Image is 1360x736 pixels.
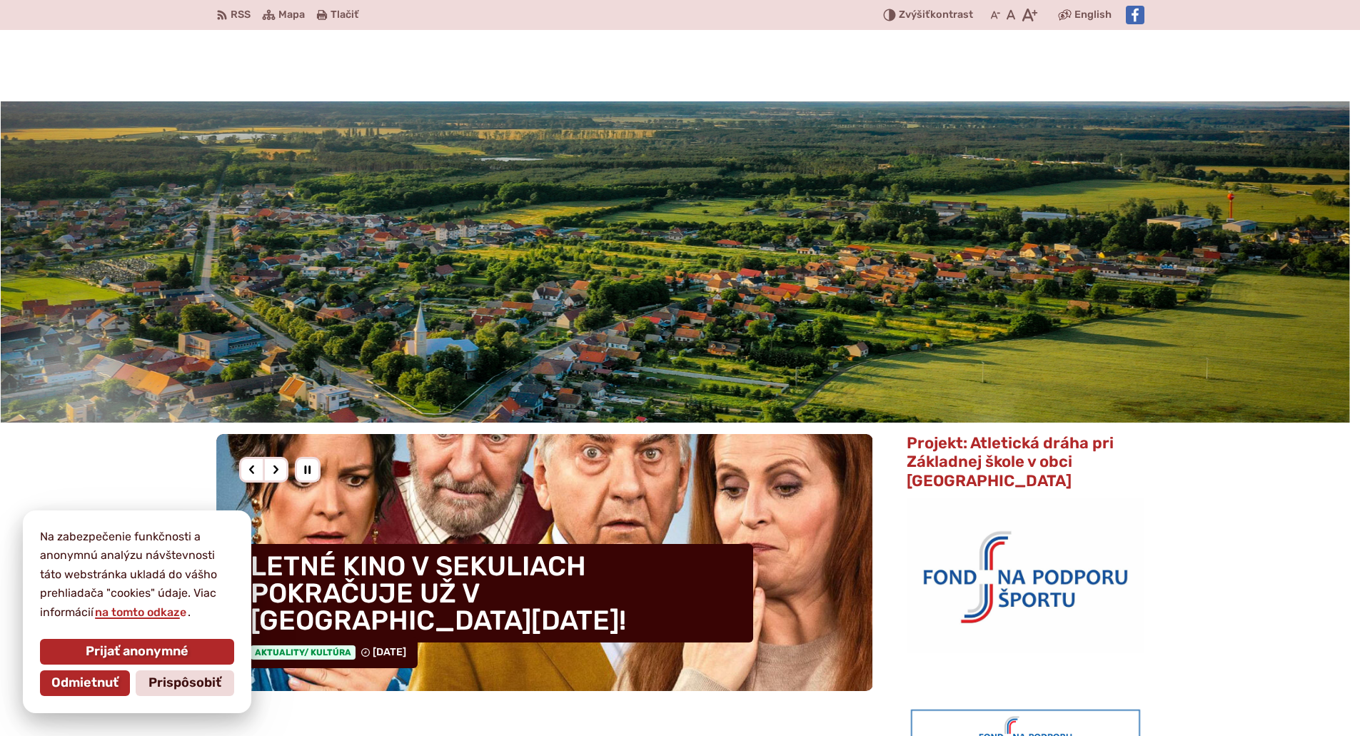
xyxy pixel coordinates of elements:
span: kontrast [899,9,973,21]
span: Prispôsobiť [148,675,221,691]
span: Prijať anonymné [86,644,188,660]
a: na tomto odkaze [94,605,188,619]
a: English [1072,6,1114,24]
button: Prijať anonymné [40,639,234,665]
span: Odmietnuť [51,675,119,691]
img: logo_fnps.png [907,498,1144,652]
span: Zvýšiť [899,9,930,21]
a: LETNÉ KINO V SEKULIACH POKRAČUJE UŽ V [GEOGRAPHIC_DATA][DATE]! Aktuality/ Kultúra [DATE] [216,434,873,691]
div: Pozastaviť pohyb slajdera [295,457,321,483]
span: / Kultúra [304,647,351,657]
h4: LETNÉ KINO V SEKULIACH POKRAČUJE UŽ V [GEOGRAPHIC_DATA][DATE]! [239,544,753,642]
p: Na zabezpečenie funkčnosti a anonymnú analýzu návštevnosti táto webstránka ukladá do vášho prehli... [40,528,234,622]
span: English [1074,6,1112,24]
span: Tlačiť [331,9,358,21]
div: Nasledujúci slajd [263,457,288,483]
div: 2 / 8 [216,434,873,691]
span: [DATE] [373,646,406,658]
img: Prejsť na Facebook stránku [1126,6,1144,24]
span: Aktuality [251,645,356,660]
div: Predošlý slajd [239,457,265,483]
span: Projekt: Atletická dráha pri Základnej škole v obci [GEOGRAPHIC_DATA] [907,433,1114,490]
span: Mapa [278,6,305,24]
button: Odmietnuť [40,670,130,696]
span: RSS [231,6,251,24]
button: Prispôsobiť [136,670,234,696]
